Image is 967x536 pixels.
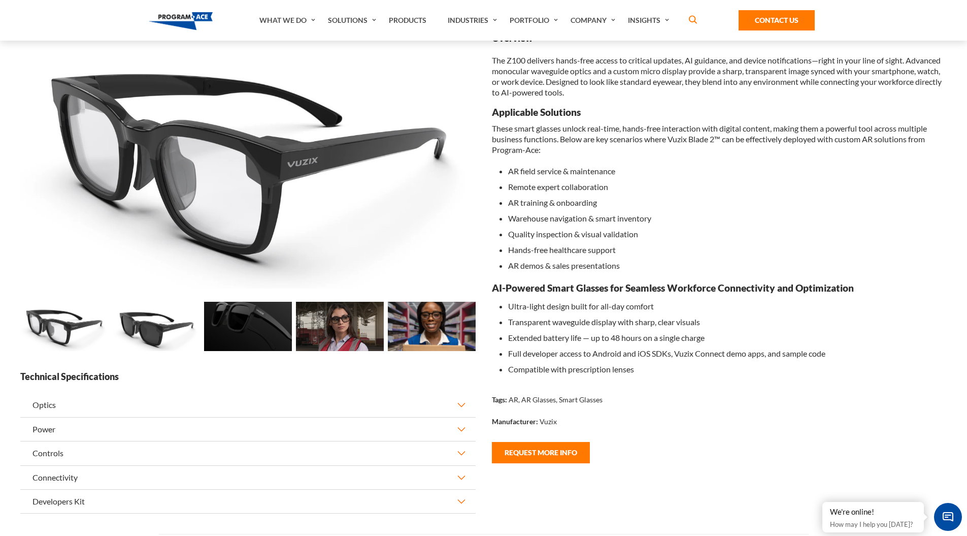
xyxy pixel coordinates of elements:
h3: AI-Powered Smart Glasses for Seamless Workforce Connectivity and Optimization [492,281,947,294]
li: Hands-free healthcare support [508,242,947,258]
button: Developers Kit [20,490,476,513]
button: Power [20,418,476,441]
a: Contact Us [739,10,815,30]
li: Remote expert collaboration [508,179,947,195]
li: AR field service & maintenance [508,163,947,179]
img: Vuzix Z100™ Smart Glasses - Preview 1 [112,302,200,351]
li: AR demos & sales presentations [508,258,947,273]
span: Chat Widget [934,503,962,531]
li: AR training & onboarding [508,195,947,210]
p: How may I help you [DATE]? [830,518,916,530]
li: Extended battery life — up to 48 hours on a single charge [508,330,947,345]
button: Controls [20,442,476,465]
p: The Z100 delivers hands-free access to critical updates, AI guidance, and device notifications—ri... [492,55,947,98]
img: Program-Ace [149,12,213,30]
li: Warehouse navigation & smart inventory [508,210,947,226]
img: Vuzix Z100™ Smart Glasses - Preview 0 [20,32,476,289]
p: Vuzix [540,416,557,427]
strong: Technical Specifications [20,370,476,383]
p: AR, AR Glasses, Smart Glasses [509,394,603,405]
li: Compatible with prescription lenses [508,361,947,377]
button: Optics [20,393,476,417]
strong: Manufacturer: [492,417,538,426]
li: Ultra-light design built for all-day comfort [508,298,947,314]
li: Full developer access to Android and iOS SDKs, Vuzix Connect demo apps, and sample code [508,345,947,361]
strong: Tags: [492,395,507,404]
img: Vuzix Z100™ Smart Glasses - Preview 3 [296,302,384,351]
img: Vuzix Z100™ Smart Glasses - Preview 4 [388,302,476,351]
img: Vuzix Z100™ Smart Glasses - Preview 0 [20,302,108,351]
li: Transparent waveguide display with sharp, clear visuals [508,314,947,330]
button: Request More Info [492,442,590,463]
h3: Applicable Solutions [492,106,947,118]
img: Vuzix Z100™ Smart Glasses - Preview 2 [204,302,292,351]
p: These smart glasses unlock real-time, hands-free interaction with digital content, making them a ... [492,123,947,155]
button: Connectivity [20,466,476,489]
li: Quality inspection & visual validation [508,226,947,242]
div: We're online! [830,507,916,517]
